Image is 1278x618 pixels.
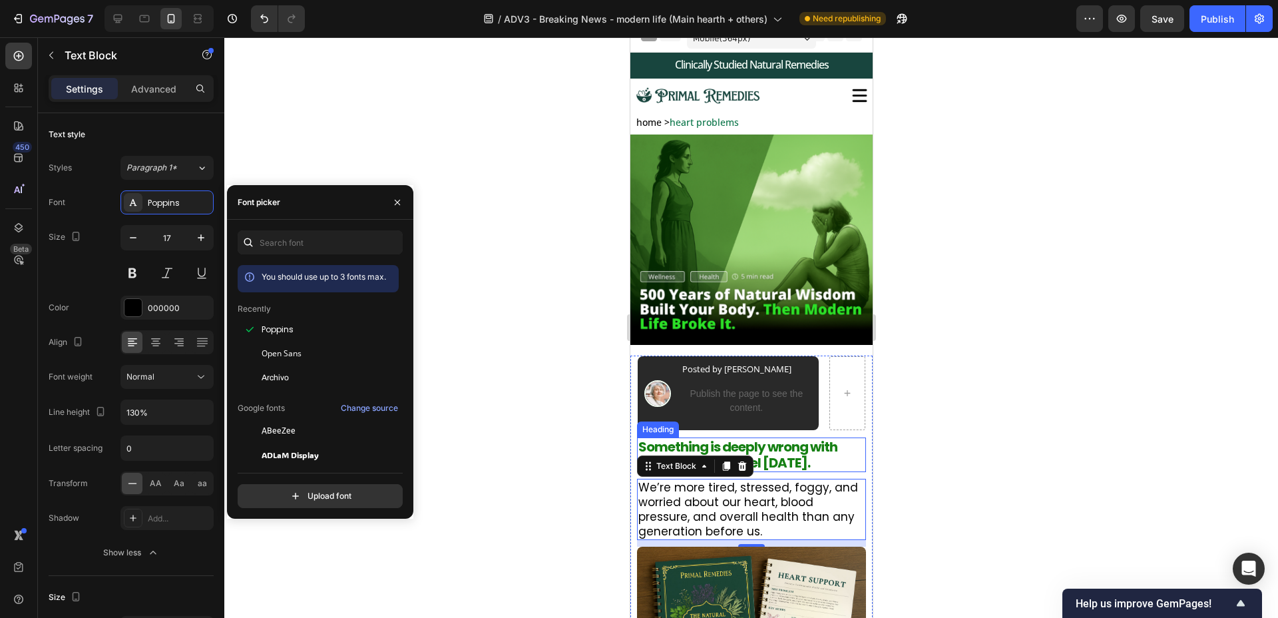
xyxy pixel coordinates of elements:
img: gempages_582387678624875121-10bd97a8-aa5f-4844-8b6f-ab5712734da0.webp [221,50,238,67]
p: Settings [66,82,103,96]
p: Google fonts [238,402,285,414]
div: Styles [49,162,72,174]
div: 000000 [148,302,210,314]
p: Publish the page to see the content. [51,350,182,378]
div: Transform [49,477,88,489]
img: gempages_582387678624875121-dac8435f-34f6-4070-8aec-3c0613690563.png [14,343,41,370]
span: Help us improve GemPages! [1076,597,1233,610]
span: heart problems [39,79,108,91]
span: Aa [174,477,184,489]
div: Add... [148,513,210,525]
div: Font weight [49,371,93,383]
span: Open Sans [262,348,302,360]
div: Size [49,228,84,246]
span: Need republishing [813,13,881,25]
span: Normal [126,372,154,382]
div: Shadow [49,512,79,524]
div: 450 [13,142,32,153]
input: Auto [121,436,213,460]
input: Auto [121,400,213,424]
div: Letter spacing [49,442,103,454]
h1: Rich Text Editor. Editing area: main [7,400,236,435]
div: Rich Text Editor. Editing area: main [7,442,236,503]
p: Text Block [65,47,178,63]
div: Align [49,334,86,352]
div: Upload font [289,489,351,503]
span: ADV3 - Breaking News - modern life (Main hearth + others) [504,12,767,26]
div: Line height [49,404,108,422]
img: gempages_582387678624875121-da6324ce-a38b-468d-a7f5-e311dd9766bc.webp [5,43,131,74]
div: Heading [9,386,46,398]
span: Paragraph 1* [126,162,177,174]
button: Show survey - Help us improve GemPages! [1076,595,1249,611]
span: Poppins [262,324,294,336]
button: Change source [340,400,399,416]
span: You should use up to 3 fonts max. [262,272,386,282]
p: 7 [87,11,93,27]
p: We’re more tired, stressed, foggy, and worried about our heart, blood pressure, and overall healt... [8,443,236,501]
p: home > [6,79,238,91]
div: Text Block [23,423,69,435]
div: Text style [49,129,85,141]
button: Normal [120,365,214,389]
p: Something is deeply wrong with how many of us feel [DATE]. [8,402,234,434]
span: / [498,12,501,26]
span: AA [150,477,162,489]
div: Publish [1201,12,1234,26]
button: 7 [5,5,99,32]
iframe: Design area [630,37,873,618]
button: Upload font [238,484,403,508]
button: Publish [1189,5,1245,32]
div: Beta [10,244,32,254]
div: Open Intercom Messenger [1233,553,1265,585]
div: Show less [103,546,160,559]
button: Save [1140,5,1184,32]
button: Show less [49,541,214,565]
span: ABeeZee [262,425,296,437]
input: Search font [238,230,403,254]
span: Archivo [262,372,289,384]
span: ADLaM Display [262,449,319,461]
button: Paragraph 1* [120,156,214,180]
div: Poppins [148,197,210,209]
p: Advanced [131,82,176,96]
div: Undo/Redo [251,5,305,32]
span: Save [1152,13,1173,25]
p: Recently [238,303,271,315]
div: Font [49,196,65,208]
span: aa [198,477,207,489]
div: Size [49,589,84,607]
div: Color [49,302,69,314]
div: Font picker [238,196,280,208]
div: Change source [341,402,398,414]
p: Posted by [PERSON_NAME] [52,326,182,338]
